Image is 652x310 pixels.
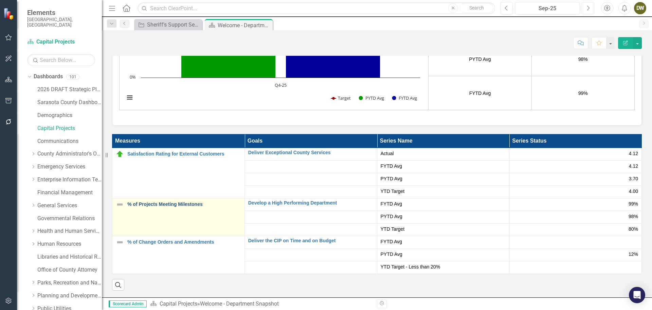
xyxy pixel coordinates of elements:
button: Sep-25 [515,2,580,14]
a: Sheriff's Support Services Facility: Construction [136,20,200,29]
td: Double-Click to Edit Right Click for Context Menu [244,148,377,161]
td: Double-Click to Edit Right Click for Context Menu [112,148,245,198]
a: Governmental Relations [37,215,102,223]
span: 4.12 [629,150,638,157]
span: FYTD Avg [381,200,506,207]
div: Chart. Highcharts interactive chart. [121,6,427,108]
text: 0% [130,74,136,80]
a: Demographics [37,112,102,119]
span: 98% [629,213,638,220]
button: Search [459,3,493,13]
a: Emergency Services [37,163,102,171]
div: Open Intercom Messenger [629,287,645,303]
a: Health and Human Services [37,227,102,235]
td: Double-Click to Edit [377,148,509,161]
span: PYTD Avg [381,175,506,182]
span: Scorecard Admin [109,300,147,307]
a: 2026 DRAFT Strategic Plan [37,86,102,94]
button: View chart menu, Chart [125,93,134,102]
div: Welcome - Department Snapshot [200,300,279,307]
span: Elements [27,9,95,17]
small: [GEOGRAPHIC_DATA], [GEOGRAPHIC_DATA] [27,17,95,28]
td: Double-Click to Edit Right Click for Context Menu [244,236,377,249]
span: PYTD Avg [381,213,506,220]
td: Double-Click to Edit Right Click for Context Menu [112,198,245,236]
button: Show FYTD Avg [392,95,418,101]
input: Search Below... [27,54,95,66]
button: DW [634,2,646,14]
a: Deliver Exceptional County Services [248,150,374,155]
td: 99% [531,76,634,110]
button: Show Target [331,95,351,101]
button: Show PYTD Avg [359,95,385,101]
a: County Administrator's Office [37,150,102,158]
img: ClearPoint Strategy [3,7,16,20]
svg: Interactive chart [121,6,423,108]
a: Human Resources [37,240,102,248]
td: 98% [531,42,634,76]
a: Sarasota County Dashboard [37,99,102,107]
span: FYTD Avg [381,238,506,245]
span: 4.12 [629,163,638,169]
span: 80% [629,226,638,232]
a: General Services [37,202,102,210]
span: Actual [381,150,506,157]
span: FYTD Avg [381,163,506,169]
img: Not Defined [116,200,124,209]
td: Double-Click to Edit Right Click for Context Menu [244,198,377,211]
div: Welcome - Department Snapshot [218,21,271,30]
span: 12% [629,251,638,258]
div: Sep-25 [517,4,578,13]
a: Deliver the CIP on Time and on Budget [248,238,374,243]
span: YTD Target [381,188,506,195]
g: PYTD Avg, series 2 of 3. Bar series with 1 bar. [181,33,276,78]
a: Libraries and Historical Resources [37,253,102,261]
a: Parks, Recreation and Natural Resources [37,279,102,287]
a: Communications [37,137,102,145]
a: % of Change Orders and Amendments [127,240,241,245]
a: Planning and Development Services [37,292,102,300]
input: Search ClearPoint... [138,2,495,14]
text: Q4-25 [275,82,287,88]
span: 3.70 [629,175,638,182]
a: % of Projects Meeting Milestones [127,202,241,207]
td: Double-Click to Edit Right Click for Context Menu [112,236,245,274]
a: Satisfaction Rating for External Customers [127,151,241,157]
span: 99% [629,200,638,207]
path: Q4-25, 98. PYTD Avg. [181,33,276,78]
td: FYTD Avg [429,76,531,110]
span: YTD Target [381,226,506,232]
a: Office of County Attorney [37,266,102,274]
span: YTD Target - Less than 20% [381,263,506,270]
span: PYTD Avg [381,251,506,258]
img: Not Defined [116,238,124,246]
a: Capital Projects [27,38,95,46]
div: 101 [66,74,79,80]
div: » [150,300,372,308]
div: Sheriff's Support Services Facility: Construction [147,20,200,29]
a: Financial Management [37,189,102,197]
span: 4.00 [629,188,638,195]
a: Dashboards [34,73,63,81]
td: Double-Click to Edit [509,148,642,161]
a: Enterprise Information Technology [37,176,102,184]
a: Develop a High Performing Department [248,200,374,206]
td: PYTD Avg [429,42,531,76]
a: Capital Projects [37,125,102,132]
a: Capital Projects [160,300,197,307]
img: On Target [116,150,124,158]
span: Search [469,5,484,11]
